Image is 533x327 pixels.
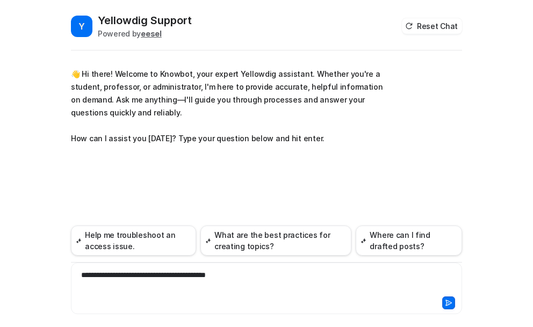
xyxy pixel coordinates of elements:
div: Powered by [98,28,192,39]
button: What are the best practices for creating topics? [200,226,351,256]
p: 👋 Hi there! Welcome to Knowbot, your expert Yellowdig assistant. Whether you're a student, profes... [71,68,385,145]
h2: Yellowdig Support [98,13,192,28]
button: Reset Chat [402,18,462,34]
span: Y [71,16,92,37]
b: eesel [141,29,162,38]
button: Help me troubleshoot an access issue. [71,226,196,256]
button: Where can I find drafted posts? [356,226,462,256]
